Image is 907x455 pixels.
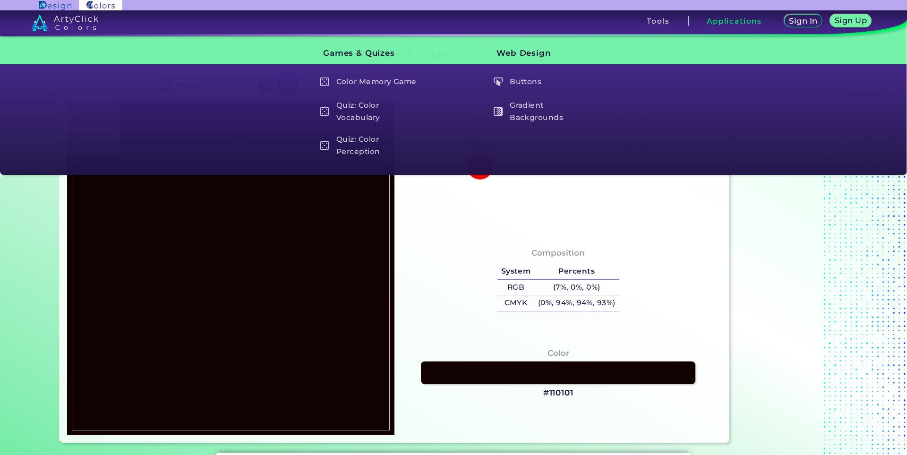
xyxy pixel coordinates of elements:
[494,77,503,86] img: icon_click_button_white.svg
[39,1,71,10] img: ArtyClick Design logo
[543,387,573,399] h3: #110101
[32,14,98,31] img: logo_artyclick_colors_white.svg
[489,73,599,91] h5: Buttons
[315,73,426,91] a: Color Memory Game
[707,17,762,25] h3: Applications
[531,246,585,260] h4: Composition
[307,42,426,65] h3: Games & Quizes
[494,107,503,116] img: icon_gradient_white.svg
[488,98,600,125] a: Gradient Backgrounds
[72,106,390,430] img: db6751ab-b8e8-4ed1-a505-82d38a427b6c
[790,17,816,25] h5: Sign In
[786,15,821,27] a: Sign In
[832,15,870,27] a: Sign Up
[733,45,851,446] iframe: Advertisement
[497,280,534,295] h5: RGB
[548,346,569,360] h4: Color
[534,280,619,295] h5: (7%, 0%, 0%)
[320,77,329,86] img: icon_game_white.svg
[320,141,329,150] img: icon_game_white.svg
[315,132,426,159] a: Quiz: Color Perception
[488,73,600,91] a: Buttons
[836,17,865,24] h5: Sign Up
[320,107,329,116] img: icon_game_white.svg
[534,264,619,279] h5: Percents
[534,295,619,311] h5: (0%, 94%, 94%, 93%)
[497,264,534,279] h5: System
[497,295,534,311] h5: CMYK
[481,42,600,65] h3: Web Design
[315,98,426,125] a: Quiz: Color Vocabulary
[647,17,670,25] h3: Tools
[489,98,599,125] h5: Gradient Backgrounds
